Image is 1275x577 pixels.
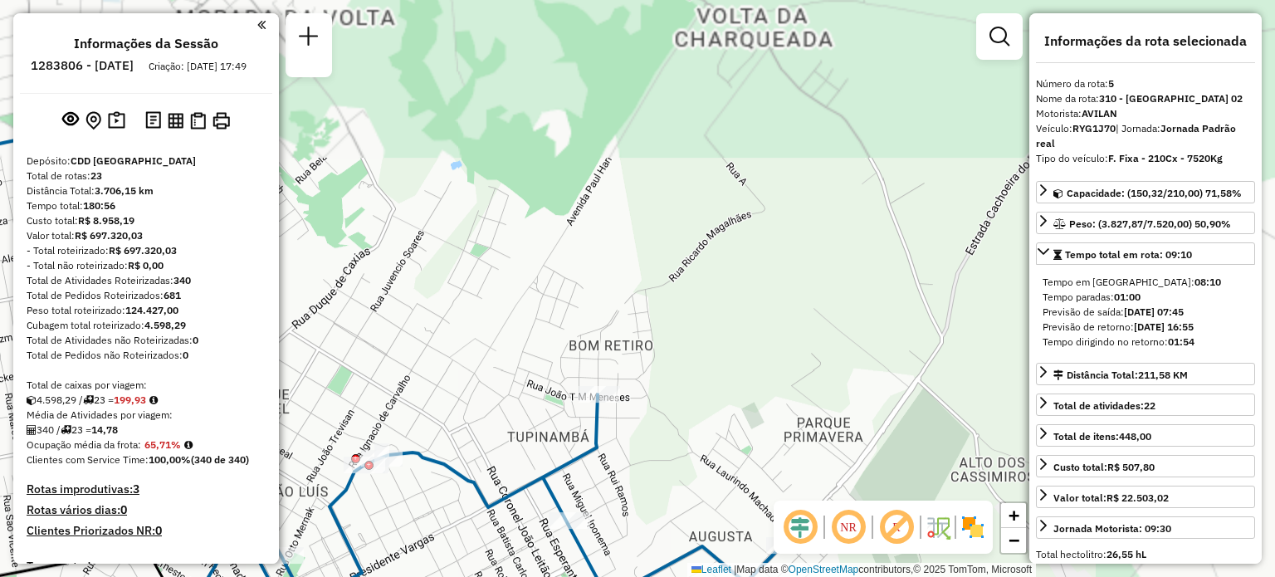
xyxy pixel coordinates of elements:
div: Map data © contributors,© 2025 TomTom, Microsoft [687,563,1036,577]
div: Custo total: [1053,460,1155,475]
button: Exibir sessão original [59,107,82,134]
div: Tipo do veículo: [1036,151,1255,166]
div: Total de Atividades não Roteirizadas: [27,333,266,348]
div: Total de Pedidos não Roteirizados: [27,348,266,363]
span: Peso: (3.827,87/7.520,00) 50,90% [1069,218,1231,230]
div: Previsão de retorno: [1043,320,1248,335]
div: Total de itens: [1053,429,1151,444]
div: Veículo: [1036,121,1255,151]
strong: R$ 507,80 [1107,461,1155,473]
i: Total de Atividades [27,425,37,435]
span: Exibir rótulo [877,507,916,547]
span: Ocultar deslocamento [780,507,820,547]
strong: R$ 697.320,03 [109,244,177,257]
span: | [734,564,736,575]
a: Tempo total em rota: 09:10 [1036,242,1255,265]
a: Clique aqui para minimizar o painel [257,15,266,34]
strong: 310 - [GEOGRAPHIC_DATA] 02 [1099,92,1243,105]
a: Valor total:R$ 22.503,02 [1036,486,1255,508]
button: Painel de Sugestão [105,108,129,134]
strong: F. Fixa - 210Cx - 7520Kg [1108,152,1223,164]
strong: 01:00 [1114,291,1141,303]
strong: R$ 0,00 [128,259,164,271]
i: Total de rotas [61,425,71,435]
em: Média calculada utilizando a maior ocupação (%Peso ou %Cubagem) de cada rota da sessão. Rotas cro... [184,440,193,450]
div: Previsão de saída: [1043,305,1248,320]
strong: 100,00% [149,453,191,466]
i: Meta Caixas/viagem: 227,95 Diferença: -28,02 [149,395,158,405]
a: Jornada Motorista: 09:30 [1036,516,1255,539]
strong: 681 [164,289,181,301]
div: 340 / 23 = [27,423,266,438]
span: Capacidade: (150,32/210,00) 71,58% [1067,187,1242,199]
span: + [1009,505,1019,526]
a: Peso: (3.827,87/7.520,00) 50,90% [1036,212,1255,234]
strong: 23 [90,169,102,182]
a: Zoom in [1001,503,1026,528]
span: | Jornada: [1036,122,1236,149]
div: Distância Total: [27,183,266,198]
div: Distância Total: [1053,368,1188,383]
strong: (340 de 340) [191,453,249,466]
div: Jornada Motorista: 09:30 [1053,521,1171,536]
strong: 08:10 [1194,276,1221,288]
span: 211,58 KM [1138,369,1188,381]
strong: 180:56 [83,199,115,212]
strong: 65,71% [144,438,181,451]
a: Total de atividades:22 [1036,394,1255,416]
a: Leaflet [691,564,731,575]
a: Distância Total:211,58 KM [1036,363,1255,385]
div: Tempo dirigindo no retorno: [1043,335,1248,350]
div: Total de Pedidos Roteirizados: [27,288,266,303]
span: Total de atividades: [1053,399,1155,412]
strong: R$ 8.958,19 [78,214,134,227]
div: Criação: [DATE] 17:49 [142,59,253,74]
strong: 124.427,00 [125,304,178,316]
a: Exibir filtros [983,20,1016,53]
button: Visualizar relatório de Roteirização [164,109,187,131]
div: Tempo paradas: [1043,290,1248,305]
strong: [DATE] 07:45 [1124,306,1184,318]
span: Clientes com Service Time: [27,453,149,466]
div: Peso total roteirizado: [27,303,266,318]
strong: 340 [173,274,191,286]
div: Valor total: [27,228,266,243]
div: Total de rotas: [27,169,266,183]
strong: CDD [GEOGRAPHIC_DATA] [71,154,196,167]
div: Média de Atividades por viagem: [27,408,266,423]
strong: 22 [1144,399,1155,412]
strong: RYG1J70 [1072,122,1116,134]
strong: [DATE] 16:55 [1134,320,1194,333]
strong: 3 [133,482,139,496]
strong: 14,78 [91,423,118,436]
div: Valor total: [1053,491,1169,506]
strong: 26,55 hL [1106,548,1146,560]
strong: AVILAN [1082,107,1117,120]
a: Total de itens:448,00 [1036,424,1255,447]
strong: 448,00 [1119,430,1151,443]
div: Total hectolitro: [1036,547,1255,562]
span: Ocupação média da frota: [27,438,141,451]
strong: 01:54 [1168,335,1194,348]
div: Número da rota: [1036,76,1255,91]
div: Tempo total: [27,198,266,213]
div: - Total roteirizado: [27,243,266,258]
img: Fluxo de ruas [925,514,951,540]
h4: Rotas vários dias: [27,503,266,517]
strong: 5 [1108,77,1114,90]
strong: 0 [155,523,162,538]
strong: 0 [120,502,127,517]
strong: 4.598,29 [144,319,186,331]
h4: Clientes Priorizados NR: [27,524,266,538]
img: Exibir/Ocultar setores [960,514,986,540]
button: Logs desbloquear sessão [142,108,164,134]
strong: R$ 22.503,02 [1106,491,1169,504]
h4: Informações da Sessão [74,36,218,51]
strong: R$ 697.320,03 [75,229,143,242]
div: - Total não roteirizado: [27,258,266,273]
div: Nome da rota: [1036,91,1255,106]
a: Capacidade: (150,32/210,00) 71,58% [1036,181,1255,203]
div: Motorista: [1036,106,1255,121]
div: Depósito: [27,154,266,169]
a: Custo total:R$ 507,80 [1036,455,1255,477]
